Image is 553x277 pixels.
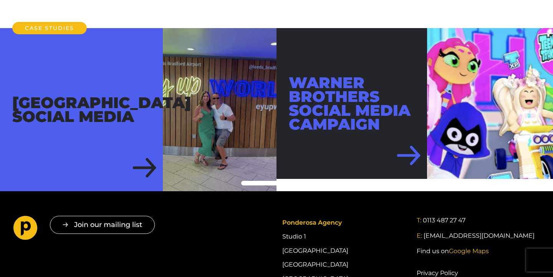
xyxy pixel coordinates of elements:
img: Warner Brothers Social Media Campaign [427,28,553,179]
a: Warner Brothers Social Media Campaign Warner Brothers Social Media Campaign [276,28,553,179]
div: Warner Brothers Social Media Campaign [276,28,427,179]
h2: Case Studies [12,22,87,34]
a: Go to homepage [13,216,38,243]
a: 0113 487 27 47 [423,216,465,225]
span: Google Maps [449,247,489,255]
span: Ponderosa Agency [282,219,342,226]
img: Leeds Bradford Airport Social Media [163,28,276,191]
a: [EMAIL_ADDRESS][DOMAIN_NAME] [424,231,535,240]
span: T: [417,217,421,224]
span: E: [417,232,422,239]
a: Find us onGoogle Maps [417,247,489,256]
button: Join our mailing list [50,216,155,234]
